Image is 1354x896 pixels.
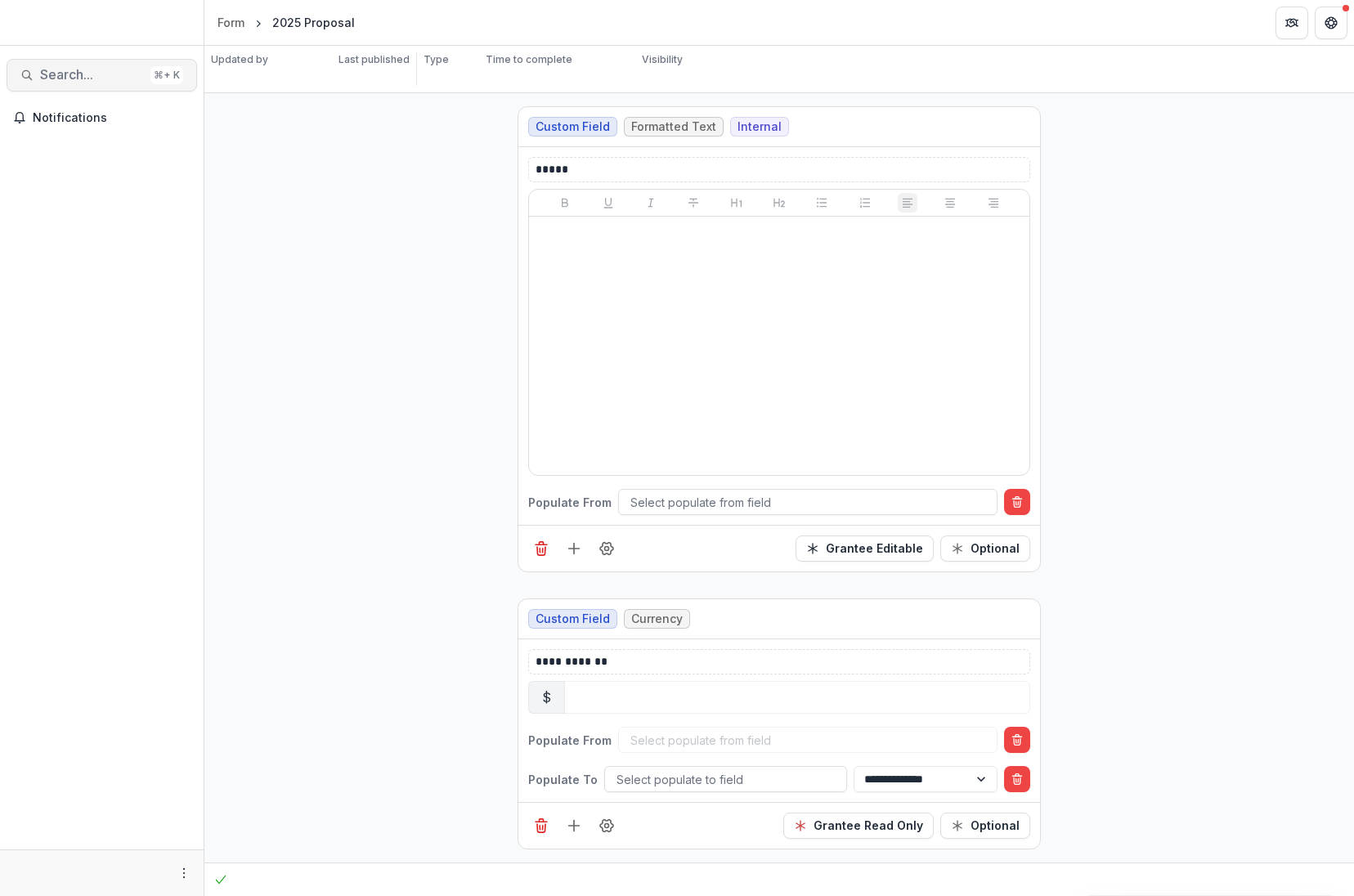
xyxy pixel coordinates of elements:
span: Formatted Text [631,120,716,134]
button: Field Settings [594,535,620,562]
button: Underline [599,193,618,213]
p: Time to complete [486,52,572,67]
span: Search... [40,67,144,83]
p: Populate From [528,494,612,511]
button: Delete condition [1004,766,1030,792]
p: Updated by [211,52,268,67]
button: Strike [684,193,703,213]
p: Populate To [528,771,598,788]
button: Required [940,813,1030,839]
button: Heading 2 [769,193,789,213]
div: Form [217,14,244,31]
button: Delete field [528,535,554,562]
button: Bullet List [812,193,832,213]
button: Delete condition [1004,727,1030,753]
span: Internal [738,120,782,134]
button: Field Settings [594,813,620,839]
nav: breadcrumb [211,11,361,34]
button: Read Only Toggle [796,535,934,562]
span: Currency [631,612,683,626]
button: Align Right [984,193,1003,213]
button: Add field [561,813,587,839]
button: Align Left [898,193,917,213]
button: Partners [1276,7,1308,39]
p: Populate From [528,732,612,749]
button: Get Help [1315,7,1347,39]
p: Type [424,52,449,67]
span: Custom Field [536,120,610,134]
span: Notifications [33,111,191,125]
p: Visibility [642,52,683,67]
button: Ordered List [855,193,875,213]
button: Notifications [7,105,197,131]
button: Bold [555,193,575,213]
a: Form [211,11,251,34]
p: Last published [338,52,410,67]
span: Custom Field [536,612,610,626]
button: Italicize [641,193,661,213]
button: Search... [7,59,197,92]
div: 2025 Proposal [272,14,355,31]
button: Delete field [528,813,554,839]
button: Required [940,535,1030,562]
button: More [174,863,194,883]
div: $ [528,681,565,714]
button: Heading 1 [727,193,746,213]
button: Add field [561,535,587,562]
div: ⌘ + K [150,66,183,84]
button: Read Only Toggle [783,813,934,839]
button: Align Center [940,193,960,213]
button: Delete condition [1004,489,1030,515]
